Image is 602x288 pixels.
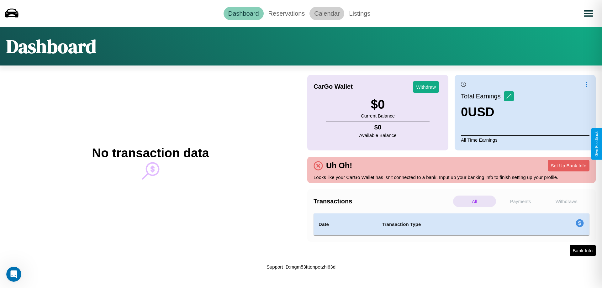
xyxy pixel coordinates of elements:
h4: Date [319,221,372,228]
a: Reservations [264,7,310,20]
p: Looks like your CarGo Wallet has isn't connected to a bank. Input up your banking info to finish ... [314,173,589,181]
iframe: Intercom live chat [6,267,21,282]
h2: No transaction data [92,146,209,160]
p: Total Earnings [461,91,504,102]
p: Support ID: mgm53fttonpetzhi63d [267,263,335,271]
p: All Time Earnings [461,135,589,144]
h4: Uh Oh! [323,161,355,170]
button: Open menu [580,5,597,22]
a: Calendar [309,7,344,20]
h1: Dashboard [6,34,96,59]
h4: Transactions [314,198,451,205]
a: Dashboard [224,7,264,20]
div: Give Feedback [594,131,599,157]
p: All [453,196,496,207]
p: Available Balance [359,131,397,139]
h4: Transaction Type [382,221,524,228]
p: Payments [499,196,542,207]
h4: CarGo Wallet [314,83,353,90]
p: Current Balance [361,112,395,120]
p: Withdraws [545,196,588,207]
button: Withdraw [413,81,439,93]
h3: $ 0 [361,97,395,112]
h4: $ 0 [359,124,397,131]
table: simple table [314,213,589,235]
h3: 0 USD [461,105,514,119]
a: Listings [344,7,375,20]
button: Bank Info [570,245,596,256]
button: Set Up Bank Info [548,160,589,171]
